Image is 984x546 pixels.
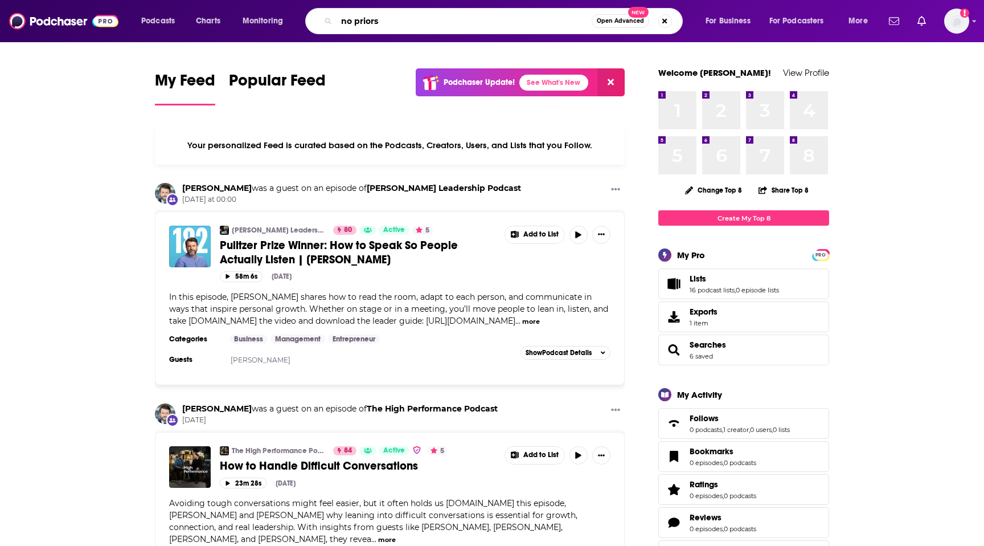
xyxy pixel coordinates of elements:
[690,352,713,360] a: 6 saved
[690,286,735,294] a: 16 podcast lists
[520,346,610,360] button: ShowPodcast Details
[133,12,190,30] button: open menu
[735,286,736,294] span: ,
[182,404,252,414] a: Charles Duhigg
[220,478,266,488] button: 23m 28s
[243,13,283,29] span: Monitoring
[814,250,827,259] a: PRO
[658,507,829,538] span: Reviews
[723,426,749,434] a: 1 creator
[690,492,723,500] a: 0 episodes
[229,71,326,97] span: Popular Feed
[662,482,685,498] a: Ratings
[606,404,625,418] button: Show More Button
[367,183,521,193] a: Craig Groeschel Leadership Podcast
[235,12,298,30] button: open menu
[182,415,498,425] span: [DATE]
[378,535,396,545] button: more
[750,426,772,434] a: 0 users
[344,225,352,236] span: 80
[155,126,625,165] div: Your personalized Feed is curated based on the Podcasts, Creators, Users, and Lists that you Follow.
[383,225,405,236] span: Active
[9,10,118,32] img: Podchaser - Follow, Share and Rate Podcasts
[155,71,215,97] span: My Feed
[526,349,592,357] span: Show Podcast Details
[662,309,685,325] span: Exports
[783,67,829,78] a: View Profile
[749,426,750,434] span: ,
[166,193,179,206] div: New Appearance
[658,301,829,332] a: Exports
[232,446,326,455] a: The High Performance Podcast
[182,183,521,194] h3: was a guest on an episode of
[690,426,722,434] a: 0 podcasts
[662,342,685,358] a: Searches
[944,9,969,34] button: Show profile menu
[220,226,229,235] img: Craig Groeschel Leadership Podcast
[220,271,263,282] button: 58m 6s
[658,441,829,472] span: Bookmarks
[523,230,559,239] span: Add to List
[677,250,705,260] div: My Pro
[220,238,497,267] a: Pulitzer Prize Winner: How to Speak So People Actually Listen | [PERSON_NAME]
[316,8,694,34] div: Search podcasts, credits, & more...
[814,251,827,259] span: PRO
[690,340,726,350] a: Searches
[662,415,685,431] a: Follows
[344,445,352,457] span: 84
[328,335,380,344] a: Entrepreneur
[762,12,840,30] button: open menu
[220,238,458,267] span: Pulitzer Prize Winner: How to Speak So People Actually Listen | [PERSON_NAME]
[736,286,779,294] a: 0 episode lists
[166,414,179,426] div: New Appearance
[379,446,409,455] a: Active
[169,226,211,267] img: Pulitzer Prize Winner: How to Speak So People Actually Listen | Charles Duhigg
[272,272,292,280] div: [DATE]
[690,307,717,317] span: Exports
[412,445,421,455] img: verified Badge
[848,13,868,29] span: More
[367,404,498,414] a: The High Performance Podcast
[182,195,521,205] span: [DATE] at 00:00
[505,226,564,243] button: Show More Button
[690,274,779,284] a: Lists
[690,319,717,327] span: 1 item
[155,183,175,203] a: Charles Duhigg
[662,515,685,531] a: Reviews
[155,404,175,424] img: Charles Duhigg
[519,75,588,91] a: See What's New
[220,446,229,455] img: The High Performance Podcast
[658,408,829,439] span: Follows
[444,78,515,87] p: Podchaser Update!
[722,426,723,434] span: ,
[515,316,520,326] span: ...
[690,512,756,523] a: Reviews
[698,12,765,30] button: open menu
[628,7,649,18] span: New
[383,445,405,457] span: Active
[723,459,724,467] span: ,
[690,413,790,423] a: Follows
[169,446,211,488] img: How to Handle Difficult Conversations
[690,446,756,457] a: Bookmarks
[220,459,497,473] a: How to Handle Difficult Conversations
[677,389,722,400] div: My Activity
[690,274,706,284] span: Lists
[658,67,771,78] a: Welcome [PERSON_NAME]!
[840,12,882,30] button: open menu
[505,447,564,464] button: Show More Button
[658,268,829,299] span: Lists
[724,492,756,500] a: 0 podcasts
[690,479,718,490] span: Ratings
[592,14,649,28] button: Open AdvancedNew
[769,13,824,29] span: For Podcasters
[141,13,175,29] span: Podcasts
[690,512,721,523] span: Reviews
[723,492,724,500] span: ,
[229,335,268,344] a: Business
